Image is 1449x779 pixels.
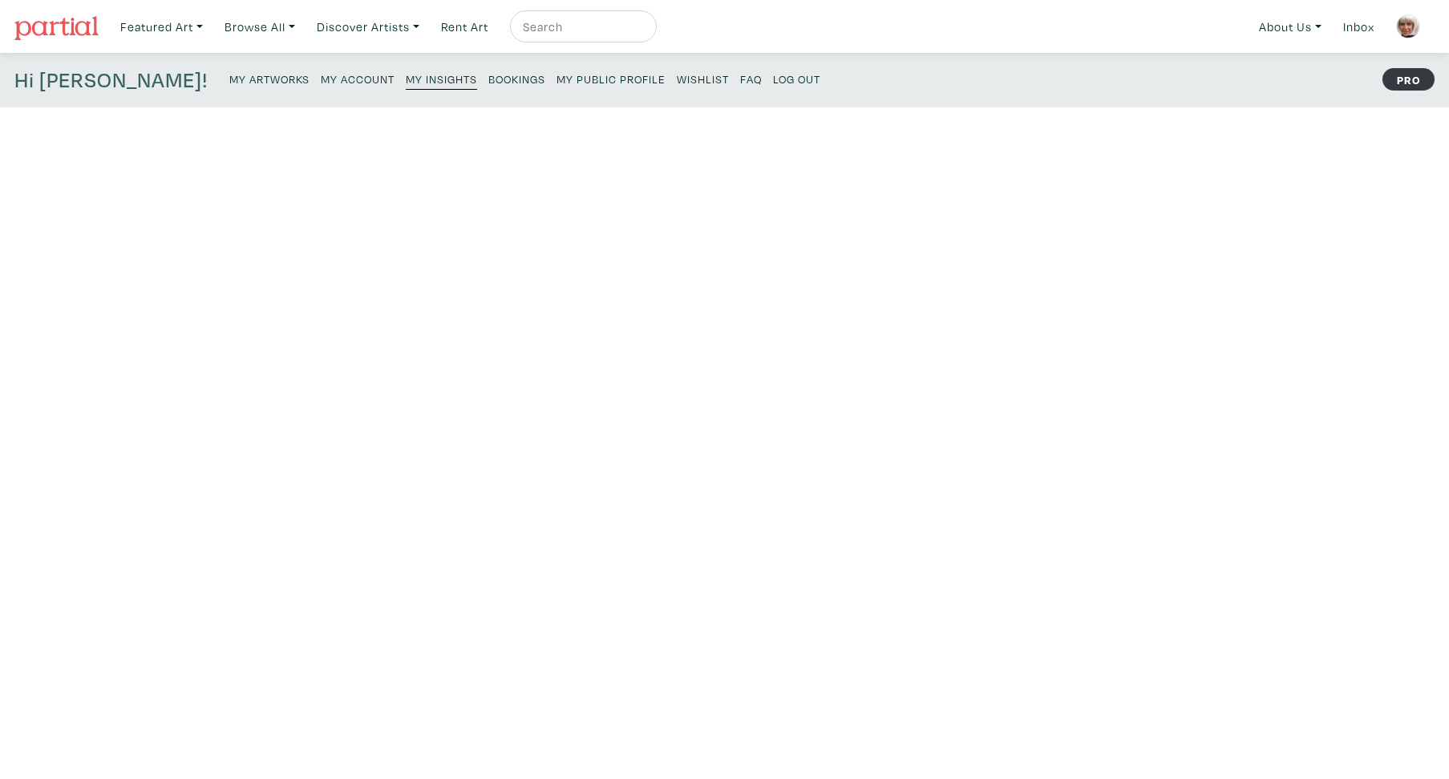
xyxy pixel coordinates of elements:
[406,67,477,90] a: My Insights
[488,67,545,89] a: Bookings
[1396,14,1420,38] img: phpThumb.php
[1252,10,1329,43] a: About Us
[677,71,729,87] small: Wishlist
[773,71,820,87] small: Log Out
[310,10,427,43] a: Discover Artists
[740,71,762,87] small: FAQ
[773,67,820,89] a: Log Out
[557,71,666,87] small: My Public Profile
[557,67,666,89] a: My Public Profile
[434,10,496,43] a: Rent Art
[217,10,302,43] a: Browse All
[1382,68,1435,91] strong: PRO
[521,17,642,37] input: Search
[113,10,210,43] a: Featured Art
[488,71,545,87] small: Bookings
[229,67,310,89] a: My Artworks
[740,67,762,89] a: FAQ
[677,67,729,89] a: Wishlist
[321,67,395,89] a: My Account
[14,67,208,93] h4: Hi [PERSON_NAME]!
[406,71,477,87] small: My Insights
[1336,10,1382,43] a: Inbox
[229,71,310,87] small: My Artworks
[321,71,395,87] small: My Account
